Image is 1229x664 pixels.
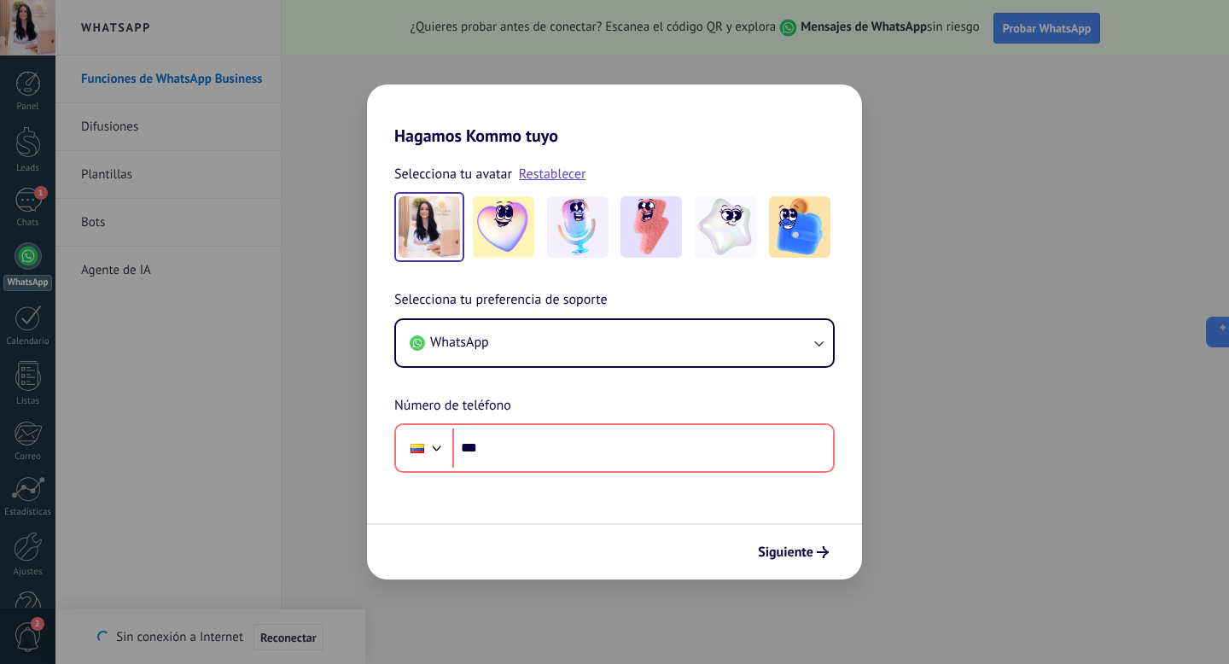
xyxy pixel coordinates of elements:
a: Restablecer [519,166,586,183]
span: Selecciona tu preferencia de soporte [394,289,608,312]
h2: Hagamos Kommo tuyo [367,84,862,146]
button: Siguiente [750,538,836,567]
div: Colombia: + 57 [401,430,434,466]
span: Número de teléfono [394,395,511,417]
button: WhatsApp [396,320,833,366]
span: Siguiente [758,546,813,558]
span: Selecciona tu avatar [394,163,512,185]
img: -1.jpeg [473,196,534,258]
img: -3.jpeg [620,196,682,258]
img: -4.jpeg [695,196,756,258]
img: -2.jpeg [547,196,609,258]
span: WhatsApp [430,334,489,351]
img: -5.jpeg [769,196,830,258]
